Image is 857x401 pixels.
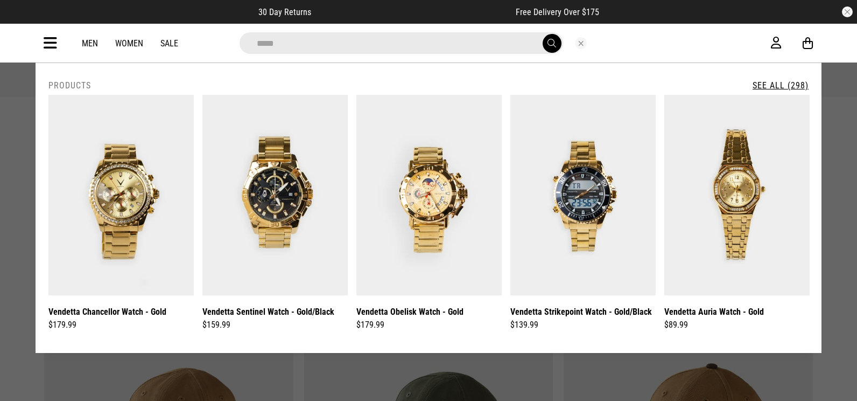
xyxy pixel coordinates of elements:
[9,4,41,37] button: Open LiveChat chat widget
[356,305,463,319] a: Vendetta Obelisk Watch - Gold
[48,319,194,331] div: $179.99
[664,305,764,319] a: Vendetta Auria Watch - Gold
[333,6,494,17] iframe: Customer reviews powered by Trustpilot
[356,319,502,331] div: $179.99
[510,305,652,319] a: Vendetta Strikepoint Watch - Gold/Black
[115,38,143,49] a: Women
[202,305,334,319] a: Vendetta Sentinel Watch - Gold/Black
[48,80,91,91] h2: Products
[202,319,348,331] div: $159.99
[510,95,656,295] img: Vendetta Strikepoint Watch - Gold/black in Multi
[48,95,194,295] img: Vendetta Chancellor Watch - Gold in Gold
[516,7,599,17] span: Free Delivery Over $175
[82,38,98,49] a: Men
[356,95,502,295] img: Vendetta Obelisk Watch - Gold in Gold
[258,7,311,17] span: 30 Day Returns
[575,37,587,49] button: Close search
[664,319,810,331] div: $89.99
[48,305,166,319] a: Vendetta Chancellor Watch - Gold
[160,38,178,49] a: Sale
[753,80,809,91] a: See All (298)
[510,319,656,331] div: $139.99
[202,95,348,295] img: Vendetta Sentinel Watch - Gold/black in Multi
[664,95,810,295] img: Vendetta Auria Watch - Gold in Gold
